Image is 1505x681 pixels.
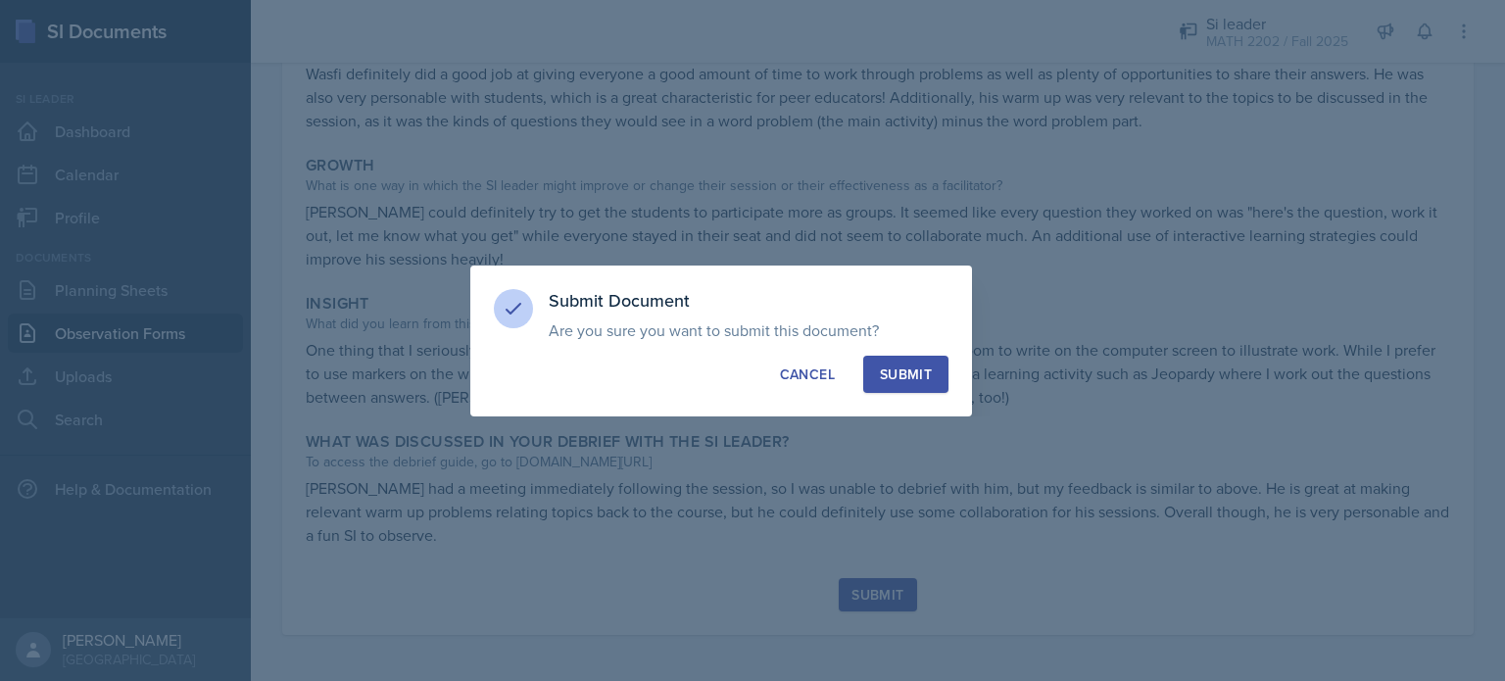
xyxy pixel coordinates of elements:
button: Submit [863,356,948,393]
div: Submit [880,365,932,384]
h3: Submit Document [549,289,948,313]
button: Cancel [763,356,851,393]
div: Cancel [780,365,835,384]
p: Are you sure you want to submit this document? [549,320,948,340]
